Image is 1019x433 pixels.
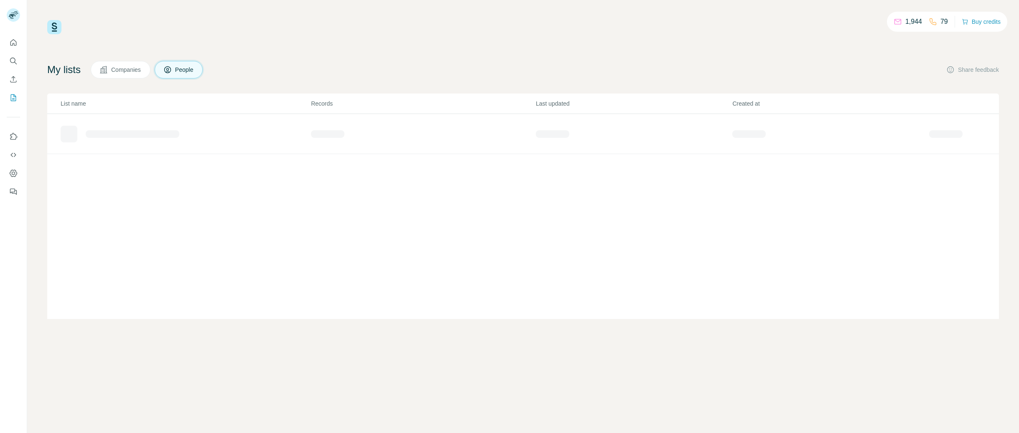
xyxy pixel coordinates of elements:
[905,17,922,27] p: 1,944
[7,72,20,87] button: Enrich CSV
[946,66,999,74] button: Share feedback
[732,99,928,108] p: Created at
[111,66,142,74] span: Companies
[47,63,81,76] h4: My lists
[7,53,20,68] button: Search
[940,17,948,27] p: 79
[7,147,20,162] button: Use Surfe API
[7,90,20,105] button: My lists
[7,184,20,199] button: Feedback
[7,166,20,181] button: Dashboard
[962,16,1001,28] button: Buy credits
[61,99,310,108] p: List name
[7,35,20,50] button: Quick start
[175,66,194,74] span: People
[47,20,61,34] img: Surfe Logo
[7,129,20,144] button: Use Surfe on LinkedIn
[536,99,732,108] p: Last updated
[311,99,535,108] p: Records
